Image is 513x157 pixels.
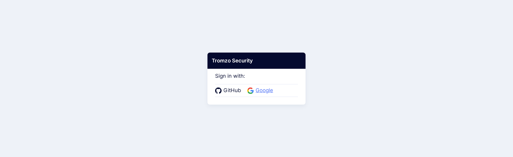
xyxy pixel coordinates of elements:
[254,87,275,95] span: Google
[247,87,275,95] a: Google
[207,52,306,69] div: Tromzo Security
[215,64,298,97] div: Sign in with:
[215,87,243,95] a: GitHub
[222,87,243,95] span: GitHub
